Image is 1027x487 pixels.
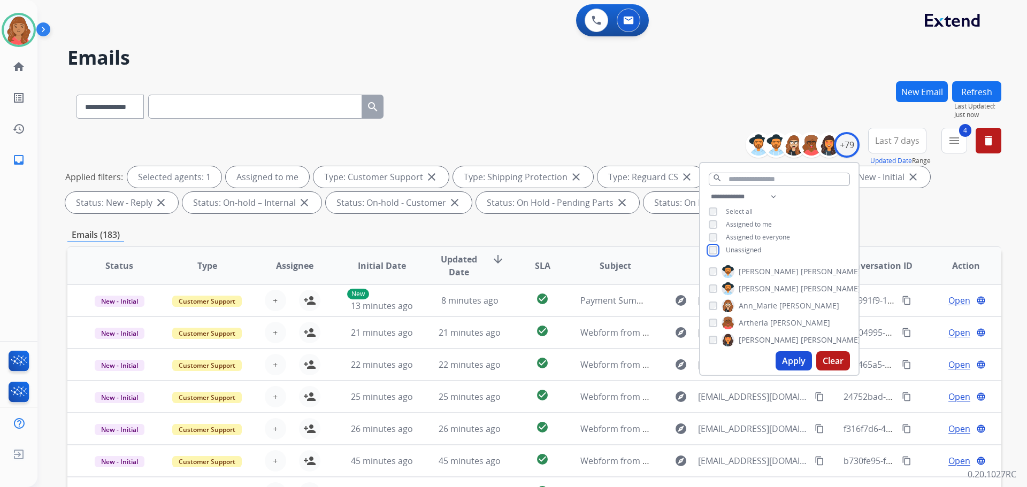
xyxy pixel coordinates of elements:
[907,171,919,183] mat-icon: close
[698,294,808,307] span: [EMAIL_ADDRESS][DOMAIN_NAME]
[95,392,144,403] span: New - Initial
[941,128,967,153] button: 4
[265,354,286,375] button: +
[954,102,1001,111] span: Last Updated:
[844,423,1003,435] span: f316f7d6-4b58-44e2-80bf-cd7617c3aa7b
[226,166,309,188] div: Assigned to me
[351,327,413,338] span: 21 minutes ago
[476,192,639,213] div: Status: On Hold - Pending Parts
[801,266,861,277] span: [PERSON_NAME]
[817,166,930,188] div: Status: New - Initial
[172,328,242,339] span: Customer Support
[265,290,286,311] button: +
[976,328,986,337] mat-icon: language
[351,423,413,435] span: 26 minutes ago
[902,456,911,466] mat-icon: content_copy
[959,124,971,137] span: 4
[273,358,278,371] span: +
[902,328,911,337] mat-icon: content_copy
[67,228,124,242] p: Emails (183)
[358,259,406,272] span: Initial Date
[739,283,799,294] span: [PERSON_NAME]
[875,138,919,143] span: Last 7 days
[616,196,629,209] mat-icon: close
[739,300,777,311] span: Ann_Marie
[439,359,501,370] span: 22 minutes ago
[698,326,808,339] span: [EMAIL_ADDRESS][DOMAIN_NAME]
[172,424,242,435] span: Customer Support
[801,335,861,345] span: [PERSON_NAME]
[844,391,1008,403] span: 24752bad-7de7-4936-9cda-18441933156f
[439,391,501,403] span: 25 minutes ago
[580,455,823,467] span: Webform from [EMAIL_ADDRESS][DOMAIN_NAME] on [DATE]
[105,259,133,272] span: Status
[95,424,144,435] span: New - Initial
[182,192,321,213] div: Status: On-hold – Internal
[580,295,808,306] span: Payment Summary invited you to view "Review And Sign"
[326,192,472,213] div: Status: On-hold - Customer
[273,390,278,403] span: +
[536,453,549,466] mat-icon: check_circle
[976,296,986,305] mat-icon: language
[776,351,812,370] button: Apply
[366,101,379,113] mat-icon: search
[536,324,549,337] mat-icon: check_circle
[770,318,830,328] span: [PERSON_NAME]
[976,360,986,369] mat-icon: language
[351,300,413,312] span: 13 minutes ago
[948,134,961,147] mat-icon: menu
[351,391,413,403] span: 25 minutes ago
[698,422,808,435] span: [EMAIL_ADDRESS][DOMAIN_NAME]
[439,327,501,338] span: 21 minutes ago
[172,360,242,371] span: Customer Support
[351,359,413,370] span: 22 minutes ago
[739,318,768,328] span: Artheria
[600,259,631,272] span: Subject
[675,326,687,339] mat-icon: explore
[902,296,911,305] mat-icon: content_copy
[712,173,722,183] mat-icon: search
[914,247,1001,284] th: Action
[65,192,178,213] div: Status: New - Reply
[902,360,911,369] mat-icon: content_copy
[726,245,761,254] span: Unassigned
[815,424,824,434] mat-icon: content_copy
[739,335,799,345] span: [PERSON_NAME]
[698,390,808,403] span: [EMAIL_ADDRESS][DOMAIN_NAME]
[303,326,316,339] mat-icon: person_add
[67,47,1001,68] h2: Emails
[726,220,772,229] span: Assigned to me
[273,326,278,339] span: +
[580,391,823,403] span: Webform from [EMAIL_ADDRESS][DOMAIN_NAME] on [DATE]
[441,295,499,306] span: 8 minutes ago
[643,192,787,213] div: Status: On Hold - Servicers
[536,357,549,369] mat-icon: check_circle
[303,422,316,435] mat-icon: person_add
[492,253,504,266] mat-icon: arrow_downward
[265,418,286,439] button: +
[580,423,823,435] span: Webform from [EMAIL_ADDRESS][DOMAIN_NAME] on [DATE]
[12,60,25,73] mat-icon: home
[435,253,484,279] span: Updated Date
[675,358,687,371] mat-icon: explore
[952,81,1001,102] button: Refresh
[265,322,286,343] button: +
[425,171,438,183] mat-icon: close
[12,122,25,135] mat-icon: history
[675,454,687,467] mat-icon: explore
[95,360,144,371] span: New - Initial
[739,266,799,277] span: [PERSON_NAME]
[948,454,970,467] span: Open
[902,392,911,401] mat-icon: content_copy
[580,327,823,338] span: Webform from [EMAIL_ADDRESS][DOMAIN_NAME] on [DATE]
[948,326,970,339] span: Open
[896,81,948,102] button: New Email
[12,153,25,166] mat-icon: inbox
[675,294,687,307] mat-icon: explore
[448,196,461,209] mat-icon: close
[844,259,913,272] span: Conversation ID
[779,300,839,311] span: [PERSON_NAME]
[948,390,970,403] span: Open
[868,128,926,153] button: Last 7 days
[12,91,25,104] mat-icon: list_alt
